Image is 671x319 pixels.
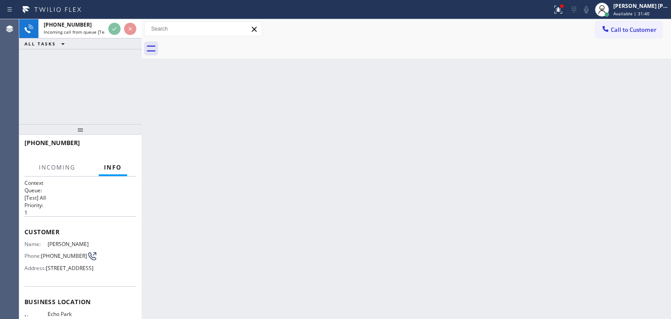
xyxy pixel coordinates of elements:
span: [PERSON_NAME] [48,241,91,247]
div: [PERSON_NAME] [PERSON_NAME] [613,2,668,10]
span: Phone: [24,253,41,259]
span: Info [104,163,122,171]
p: 1 [24,209,136,216]
span: [PHONE_NUMBER] [24,139,80,147]
span: [PHONE_NUMBER] [41,253,87,259]
button: Incoming [34,159,81,176]
span: ALL TASKS [24,41,56,47]
span: [STREET_ADDRESS] [46,265,93,271]
button: Info [99,159,127,176]
span: Call to Customer [611,26,657,34]
p: [Test] All [24,194,136,201]
button: Call to Customer [595,21,662,38]
button: Accept [108,23,121,35]
span: Available | 31:40 [613,10,650,17]
button: Reject [124,23,136,35]
input: Search [145,22,262,36]
button: Mute [580,3,592,16]
h1: Context [24,179,136,187]
span: Address: [24,265,46,271]
span: [PHONE_NUMBER] [44,21,92,28]
span: Incoming [39,163,76,171]
h2: Queue: [24,187,136,194]
span: Customer [24,228,136,236]
button: ALL TASKS [19,38,73,49]
h2: Priority: [24,201,136,209]
span: Incoming call from queue [Test] All [44,29,116,35]
span: Name: [24,241,48,247]
span: Business location [24,298,136,306]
